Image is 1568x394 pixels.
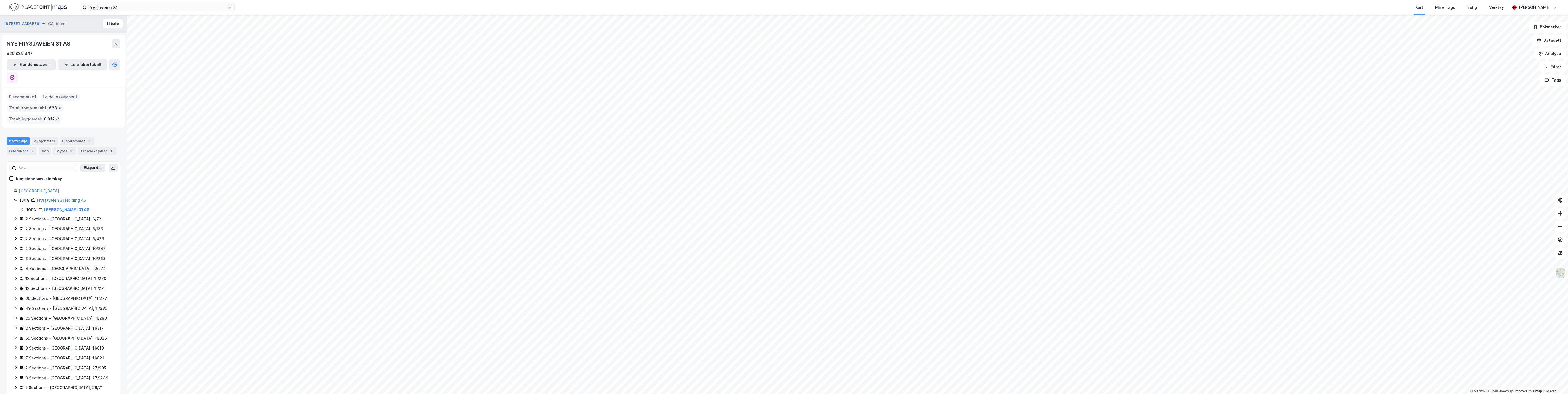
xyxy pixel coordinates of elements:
[53,147,76,155] div: Styret
[34,94,36,100] span: 1
[87,3,228,12] input: Søk på adresse, matrikkel, gårdeiere, leietakere eller personer
[19,188,59,193] a: [GEOGRAPHIC_DATA]
[7,50,33,57] div: 920 839 347
[25,325,104,332] div: 2 Sections - [GEOGRAPHIC_DATA], 11/317
[1532,35,1566,46] button: Datasett
[20,197,30,204] div: 100%
[78,147,116,155] div: Transaksjoner
[25,335,107,342] div: 65 Sections - [GEOGRAPHIC_DATA], 11/326
[1539,61,1566,72] button: Filter
[1415,4,1423,11] div: Kart
[1529,22,1566,33] button: Bokmerker
[39,147,51,155] div: Info
[80,164,105,172] button: Ekspander
[60,137,94,145] div: Eiendommer
[30,148,35,154] div: 7
[1534,48,1566,59] button: Analyse
[37,198,86,203] a: Frysjaveien 31 Holding AS
[1540,75,1566,86] button: Tags
[25,345,104,351] div: 3 Sections - [GEOGRAPHIC_DATA], 11/610
[26,206,37,213] div: 100%
[103,19,123,28] button: Tilbake
[25,295,107,302] div: 66 Sections - [GEOGRAPHIC_DATA], 11/277
[4,21,42,27] button: [STREET_ADDRESS]
[7,137,30,145] div: Portefølje
[1519,4,1550,11] div: [PERSON_NAME]
[25,365,106,371] div: 2 Sections - [GEOGRAPHIC_DATA], 27/995
[7,59,56,70] button: Eiendomstabell
[1470,389,1485,393] a: Mapbox
[1555,268,1566,278] img: Z
[68,148,74,154] div: 4
[7,39,71,48] div: NYE FRYSJAVEIEN 31 AS
[58,59,107,70] button: Leietakertabell
[86,138,92,144] div: 1
[25,265,106,272] div: 4 Sections - [GEOGRAPHIC_DATA], 10/274
[25,384,103,391] div: 5 Sections - [GEOGRAPHIC_DATA], 29/71
[25,275,106,282] div: 12 Sections - [GEOGRAPHIC_DATA], 11/270
[44,105,62,111] span: 11 663 ㎡
[25,216,101,222] div: 2 Sections - [GEOGRAPHIC_DATA], 6/72
[25,315,107,322] div: 25 Sections - [GEOGRAPHIC_DATA], 11/290
[25,225,103,232] div: 2 Sections - [GEOGRAPHIC_DATA], 6/133
[1515,389,1542,393] a: Improve this map
[7,104,64,112] div: Totalt tomteareal :
[44,207,89,212] a: [PERSON_NAME] 31 AS
[32,137,58,145] div: Aksjonærer
[7,115,62,124] div: Totalt byggareal :
[25,255,105,262] div: 3 Sections - [GEOGRAPHIC_DATA], 10/268
[41,93,80,101] div: Leide lokasjoner :
[16,176,62,182] div: Kun eiendoms-eierskap
[7,93,38,101] div: Eiendommer :
[1540,367,1568,394] iframe: Chat Widget
[1489,4,1504,11] div: Verktøy
[1467,4,1477,11] div: Bolig
[7,147,37,155] div: Leietakere
[25,305,107,312] div: 49 Sections - [GEOGRAPHIC_DATA], 11/285
[25,355,104,361] div: 7 Sections - [GEOGRAPHIC_DATA], 11/621
[25,245,106,252] div: 2 Sections - [GEOGRAPHIC_DATA], 10/247
[48,20,65,27] div: Gårdeier
[16,164,77,172] input: Søk
[9,2,67,12] img: logo.f888ab2527a4732fd821a326f86c7f29.svg
[76,94,78,100] span: 1
[42,116,59,122] span: 10 012 ㎡
[25,285,105,292] div: 12 Sections - [GEOGRAPHIC_DATA], 11/271
[108,148,114,154] div: 1
[1487,389,1513,393] a: OpenStreetMap
[1540,367,1568,394] div: Kontrollprogram for chat
[25,235,104,242] div: 2 Sections - [GEOGRAPHIC_DATA], 6/423
[1435,4,1455,11] div: Mine Tags
[25,375,108,381] div: 3 Sections - [GEOGRAPHIC_DATA], 27/1249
